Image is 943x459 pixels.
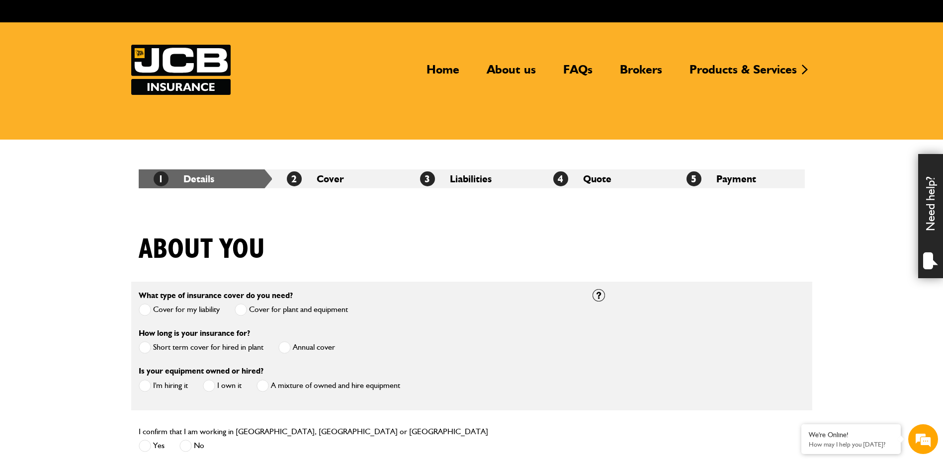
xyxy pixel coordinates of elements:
[139,367,263,375] label: Is your equipment owned or hired?
[203,380,242,392] label: I own it
[139,380,188,392] label: I'm hiring it
[918,154,943,278] div: Need help?
[139,329,250,337] label: How long is your insurance for?
[556,62,600,85] a: FAQs
[420,171,435,186] span: 3
[612,62,670,85] a: Brokers
[139,292,293,300] label: What type of insurance cover do you need?
[553,171,568,186] span: 4
[139,440,165,452] label: Yes
[538,169,672,188] li: Quote
[139,341,263,354] label: Short term cover for hired in plant
[139,304,220,316] label: Cover for my liability
[686,171,701,186] span: 5
[278,341,335,354] label: Annual cover
[235,304,348,316] label: Cover for plant and equipment
[419,62,467,85] a: Home
[139,428,488,436] label: I confirm that I am working in [GEOGRAPHIC_DATA], [GEOGRAPHIC_DATA] or [GEOGRAPHIC_DATA]
[479,62,543,85] a: About us
[139,169,272,188] li: Details
[672,169,805,188] li: Payment
[257,380,400,392] label: A mixture of owned and hire equipment
[139,233,265,266] h1: About you
[154,171,169,186] span: 1
[682,62,804,85] a: Products & Services
[809,431,893,439] div: We're Online!
[287,171,302,186] span: 2
[272,169,405,188] li: Cover
[809,441,893,448] p: How may I help you today?
[131,45,231,95] img: JCB Insurance Services logo
[179,440,204,452] label: No
[131,45,231,95] a: JCB Insurance Services
[405,169,538,188] li: Liabilities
